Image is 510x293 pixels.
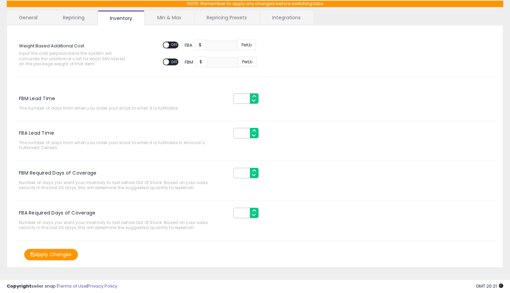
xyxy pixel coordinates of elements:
label: FBA Required Days of Coverage [14,208,95,215]
a: Repricing [51,10,97,25]
span: $ [194,40,206,50]
a: Integrations [260,10,313,25]
span: The number of days from when you order your stock to when it is fulfillable in Amazon's Fulfilmen... [19,140,223,151]
p: NOTE: Remember to apply any changes before switching tabs [7,1,503,7]
div: seller snap | | [7,283,117,290]
span: $ [195,57,207,67]
a: General [7,10,50,25]
span: Number of days you want your inventory to last before Out Of Stock. Based on your sales velocity ... [19,180,223,190]
a: Min & Max [145,10,193,25]
label: Weight Based Additional Cost [19,41,84,49]
span: 2025-09-12 20:21 GMT [476,283,503,289]
span: OFF [169,42,180,48]
span: FBA: [185,42,193,48]
span: OFF [169,59,180,65]
a: Inventory [98,10,144,25]
a: Privacy Policy [88,283,117,289]
span: Input the cost per pound and the system will calculate the additional cost for each SKU based on ... [19,51,132,66]
label: FBM Lead Time [14,93,55,100]
span: Per Lb [237,40,256,50]
label: FBM Required Days of Coverage [14,168,96,175]
span: Per Lb [238,57,257,67]
label: FBA Lead Time [14,128,54,135]
span: The number of days from when you order your stock to when it is fulfillable [19,106,223,111]
strong: Copyright [7,283,31,289]
button: Apply Changes [24,249,78,261]
a: Terms of Use [58,283,87,289]
a: Repricing Presets [194,10,259,25]
span: FBM: [185,59,194,65]
span: Number of days you want your inventory to last before Out Of Stock. Based on your sales velocity ... [19,220,223,230]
